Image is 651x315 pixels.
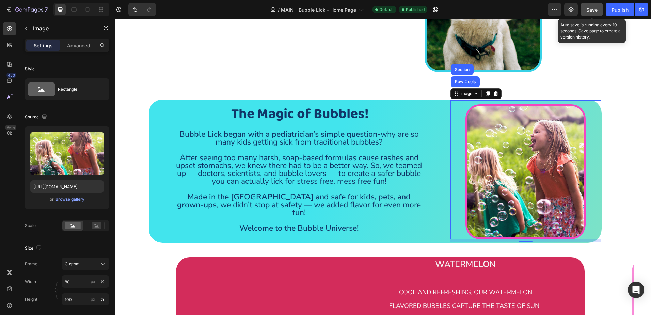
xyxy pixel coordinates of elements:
[55,196,85,203] button: Browse gallery
[91,296,95,302] div: px
[45,5,48,14] p: 7
[3,3,51,16] button: 7
[581,3,603,16] button: Save
[65,261,80,267] span: Custom
[115,19,651,315] iframe: Design area
[91,279,95,285] div: px
[278,6,280,13] span: /
[5,125,16,130] div: Beta
[25,296,37,302] label: Height
[128,3,156,16] div: Undo/Redo
[62,275,109,288] input: px%
[25,279,36,285] label: Width
[606,3,634,16] button: Publish
[628,282,644,298] div: Open Intercom Messenger
[98,295,107,303] button: px
[50,195,54,204] span: or
[30,132,104,175] img: preview-image
[344,72,359,78] div: Image
[89,277,97,286] button: %
[379,6,394,13] span: Default
[62,172,296,191] strong: Made in the [GEOGRAPHIC_DATA] and safe for kids, pets, and grown-ups
[339,61,362,65] div: Row 2 cols
[30,180,104,193] input: https://example.com/image.jpg
[406,6,425,13] span: Published
[339,48,356,52] div: Section
[67,42,90,49] p: Advanced
[55,196,84,202] div: Browse gallery
[65,110,266,120] strong: Bubble Lick began with a pediatrician’s simple question-
[98,277,107,286] button: px
[25,66,35,72] div: Style
[125,204,244,214] strong: Welcome to the Bubble Universe!
[33,24,91,32] p: Image
[59,174,309,197] p: , we didn’t stop at safety — we added flavor for even more fun!
[100,296,105,302] div: %
[25,261,37,267] label: Frame
[6,73,16,78] div: 450
[320,239,381,251] strong: Watermelon
[59,111,309,127] p: why are so many kids getting sick from traditional bubbles?
[351,85,471,220] img: gempages_572274572267619200-4e46ec6e-0fe5-4201-aa12-1989f329ed97.jpg
[281,6,356,13] span: MAIN - Bubble Lick - Home Page
[116,84,254,106] span: The Magic of Bubbles!
[25,112,48,122] div: Source
[58,81,99,97] div: Rectangle
[59,135,309,166] p: After seeing too many harsh, soap-based formulas cause rashes and upset stomachs, we knew there h...
[586,7,598,13] span: Save
[89,295,97,303] button: %
[100,279,105,285] div: %
[25,244,43,253] div: Size
[34,42,53,49] p: Settings
[62,293,109,305] input: px%
[62,258,109,270] button: Custom
[612,6,629,13] div: Publish
[25,223,36,229] div: Scale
